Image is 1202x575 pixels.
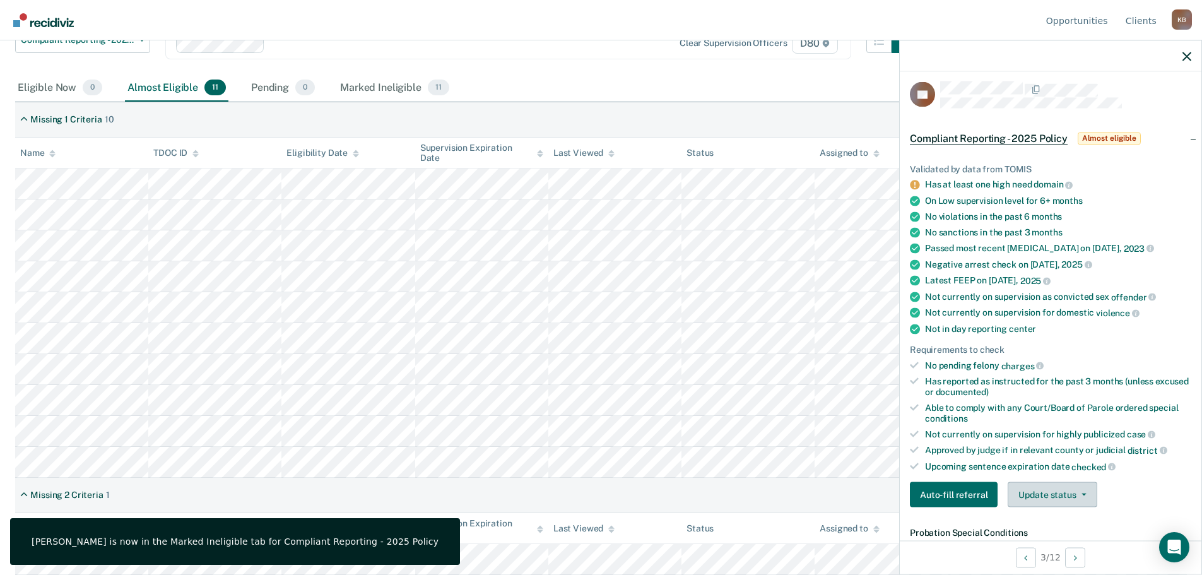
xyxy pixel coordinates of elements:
button: Update status [1008,482,1097,507]
div: Last Viewed [553,148,615,158]
div: Last Viewed [553,523,615,534]
div: Able to comply with any Court/Board of Parole ordered special [925,402,1191,424]
div: Supervision Expiration Date [420,518,543,540]
span: charges [1001,360,1044,370]
span: 0 [295,80,315,96]
dt: Probation Special Conditions [910,528,1191,538]
div: 1 [106,490,110,501]
div: No sanctions in the past 3 [925,227,1191,237]
div: Missing 2 Criteria [30,490,103,501]
div: Status [686,148,714,158]
span: months [1032,211,1062,221]
div: Not currently on supervision for highly publicized [925,429,1191,440]
span: 11 [204,80,226,96]
div: Status [686,523,714,534]
button: Auto-fill referral [910,482,998,507]
div: Not currently on supervision for domestic [925,307,1191,319]
span: 2023 [1124,243,1154,253]
span: D80 [792,33,837,54]
span: documented) [936,387,989,397]
span: 2025 [1020,275,1051,285]
div: Marked Ineligible [338,74,451,102]
div: K B [1172,9,1192,30]
img: Recidiviz [13,13,74,27]
div: Has reported as instructed for the past 3 months (unless excused or [925,376,1191,398]
div: Almost Eligible [125,74,228,102]
span: district [1128,445,1167,455]
div: [PERSON_NAME] is now in the Marked Ineligible tab for Compliant Reporting - 2025 Policy [32,536,439,547]
span: Almost eligible [1078,132,1141,145]
span: months [1052,195,1083,205]
div: Missing 1 Criteria [30,114,102,125]
span: months [1032,227,1062,237]
div: Validated by data from TOMIS [910,163,1191,174]
button: Next Opportunity [1065,547,1085,567]
div: Upcoming sentence expiration date [925,461,1191,472]
div: Assigned to [820,148,879,158]
div: Passed most recent [MEDICAL_DATA] on [DATE], [925,242,1191,254]
div: Clear supervision officers [680,38,787,49]
div: Negative arrest check on [DATE], [925,259,1191,270]
div: Compliant Reporting - 2025 PolicyAlmost eligible [900,118,1201,158]
div: Has at least one high need domain [925,179,1191,191]
div: Open Intercom Messenger [1159,532,1189,562]
span: offender [1111,292,1157,302]
div: Pending [249,74,317,102]
div: Name [20,148,56,158]
div: Eligible Now [15,74,105,102]
div: On Low supervision level for 6+ [925,195,1191,206]
span: 11 [428,80,449,96]
span: Compliant Reporting - 2025 Policy [910,132,1068,145]
a: Navigate to form link [910,482,1003,507]
div: 3 / 12 [900,540,1201,574]
div: TDOC ID [153,148,199,158]
span: checked [1071,461,1116,471]
button: Profile dropdown button [1172,9,1192,30]
div: No pending felony [925,360,1191,371]
div: No violations in the past 6 [925,211,1191,222]
div: Latest FEEP on [DATE], [925,275,1191,287]
span: conditions [925,413,968,423]
div: 10 [105,114,114,125]
div: Not in day reporting [925,323,1191,334]
span: center [1009,323,1036,333]
div: Requirements to check [910,344,1191,355]
div: Not currently on supervision as convicted sex [925,291,1191,302]
span: 0 [83,80,102,96]
span: violence [1096,308,1140,318]
div: Eligibility Date [286,148,359,158]
button: Previous Opportunity [1016,547,1036,567]
div: Assigned to [820,523,879,534]
div: Supervision Expiration Date [420,143,543,164]
div: Approved by judge if in relevant county or judicial [925,445,1191,456]
span: case [1127,429,1155,439]
span: 2025 [1061,259,1092,270]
